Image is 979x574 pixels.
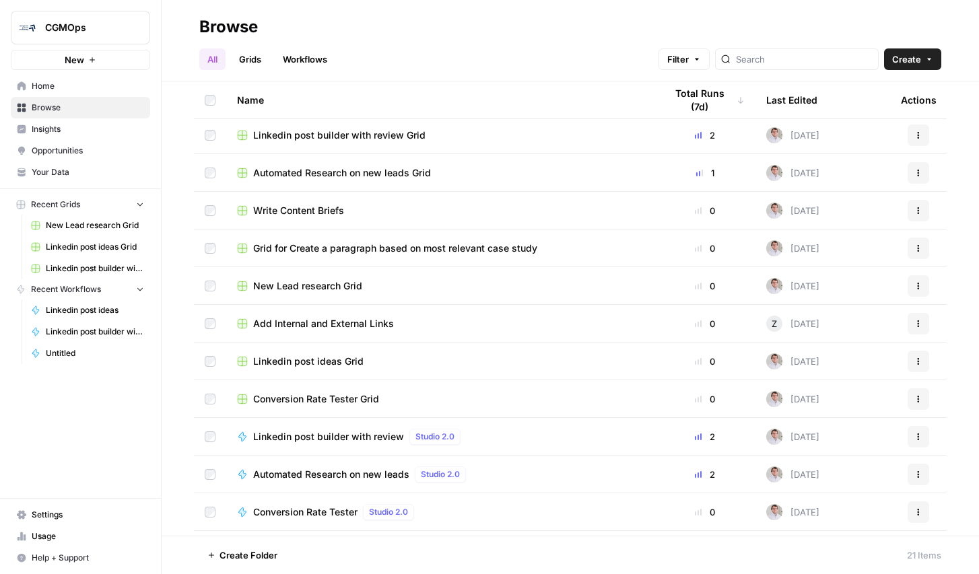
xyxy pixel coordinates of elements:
[766,504,782,520] img: gb5sba3xopuoyap1i3ljhgpw2lzq
[736,52,873,66] input: Search
[11,194,150,215] button: Recent Grids
[46,219,144,231] span: New Lead research Grid
[253,204,344,217] span: Write Content Briefs
[275,48,335,70] a: Workflows
[199,16,258,38] div: Browse
[237,317,644,330] a: Add Internal and External Links
[766,466,819,482] div: [DATE]
[11,50,150,70] button: New
[237,355,644,368] a: Linkedin post ideas Grid
[253,129,426,142] span: Linkedin post builder with review Grid
[253,505,358,519] span: Conversion Rate Tester
[907,548,941,562] div: 21 Items
[46,262,144,275] span: Linkedin post builder with review Grid
[237,204,644,217] a: Write Content Briefs
[766,429,782,445] img: gb5sba3xopuoyap1i3ljhgpw2lzq
[665,468,745,481] div: 2
[766,278,782,294] img: gb5sba3xopuoyap1i3ljhgpw2lzq
[46,326,144,338] span: Linkedin post builder with review
[253,279,362,293] span: New Lead research Grid
[237,392,644,406] a: Conversion Rate Tester Grid
[46,241,144,253] span: Linkedin post ideas Grid
[46,347,144,359] span: Untitled
[11,526,150,547] a: Usage
[237,279,644,293] a: New Lead research Grid
[237,242,644,255] a: Grid for Create a paragraph based on most relevant case study
[884,48,941,70] button: Create
[766,278,819,294] div: [DATE]
[32,166,144,178] span: Your Data
[253,317,394,330] span: Add Internal and External Links
[665,355,745,368] div: 0
[32,530,144,542] span: Usage
[766,240,819,256] div: [DATE]
[253,166,431,180] span: Automated Research on new leads Grid
[32,102,144,114] span: Browse
[32,80,144,92] span: Home
[253,355,364,368] span: Linkedin post ideas Grid
[772,317,777,330] span: Z
[25,343,150,364] a: Untitled
[766,429,819,445] div: [DATE]
[665,317,745,330] div: 0
[25,258,150,279] a: Linkedin post builder with review Grid
[237,81,644,118] div: Name
[25,299,150,321] a: Linkedin post ideas
[199,48,226,70] a: All
[766,203,819,219] div: [DATE]
[766,203,782,219] img: gb5sba3xopuoyap1i3ljhgpw2lzq
[659,48,710,70] button: Filter
[665,129,745,142] div: 2
[766,127,819,143] div: [DATE]
[11,11,150,44] button: Workspace: CGMOps
[253,430,404,443] span: Linkedin post builder with review
[766,391,782,407] img: gb5sba3xopuoyap1i3ljhgpw2lzq
[31,199,80,211] span: Recent Grids
[11,279,150,299] button: Recent Workflows
[766,127,782,143] img: gb5sba3xopuoyap1i3ljhgpw2lzq
[199,544,285,566] button: Create Folder
[231,48,269,70] a: Grids
[665,392,745,406] div: 0
[31,283,101,295] span: Recent Workflows
[766,165,782,181] img: gb5sba3xopuoyap1i3ljhgpw2lzq
[369,506,408,518] span: Studio 2.0
[665,81,745,118] div: Total Runs (7d)
[665,505,745,519] div: 0
[11,547,150,569] button: Help + Support
[766,353,782,369] img: gb5sba3xopuoyap1i3ljhgpw2lzq
[665,279,745,293] div: 0
[32,123,144,135] span: Insights
[11,118,150,140] a: Insights
[65,53,84,67] span: New
[46,304,144,316] span: Linkedin post ideas
[665,242,745,255] div: 0
[766,504,819,520] div: [DATE]
[892,52,921,66] span: Create
[415,431,454,443] span: Studio 2.0
[766,391,819,407] div: [DATE]
[665,430,745,443] div: 2
[11,504,150,526] a: Settings
[901,81,937,118] div: Actions
[766,81,817,118] div: Last Edited
[11,97,150,118] a: Browse
[421,468,460,480] span: Studio 2.0
[237,466,644,482] a: Automated Research on new leadsStudio 2.0
[253,468,409,481] span: Automated Research on new leads
[11,162,150,183] a: Your Data
[32,145,144,157] span: Opportunities
[667,52,689,66] span: Filter
[220,548,277,562] span: Create Folder
[766,165,819,181] div: [DATE]
[766,353,819,369] div: [DATE]
[237,429,644,445] a: Linkedin post builder with reviewStudio 2.0
[237,504,644,520] a: Conversion Rate TesterStudio 2.0
[665,204,745,217] div: 0
[15,15,40,40] img: CGMOps Logo
[665,166,745,180] div: 1
[237,129,644,142] a: Linkedin post builder with review Grid
[11,140,150,162] a: Opportunities
[766,466,782,482] img: gb5sba3xopuoyap1i3ljhgpw2lzq
[237,166,644,180] a: Automated Research on new leads Grid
